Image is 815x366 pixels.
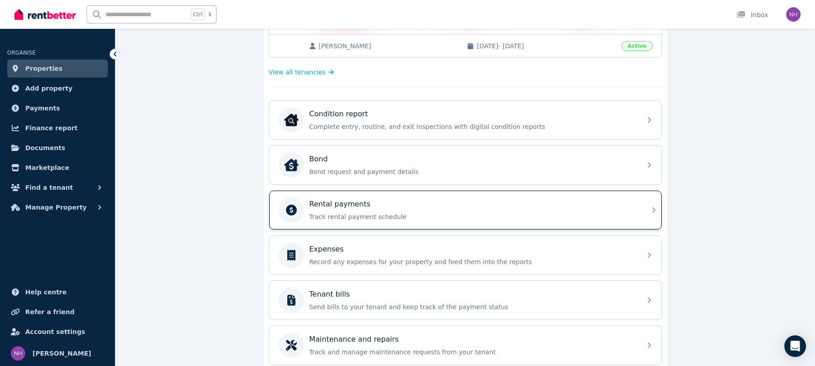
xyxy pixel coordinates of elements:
div: Open Intercom Messenger [784,335,806,357]
a: Tenant billsSend bills to your tenant and keep track of the payment status [269,281,662,320]
span: ORGANISE [7,50,36,56]
p: Tenant bills [309,289,350,300]
span: Manage Property [25,202,87,213]
p: Track and manage maintenance requests from your tenant [309,348,636,357]
p: Rental payments [309,199,371,210]
p: Record any expenses for your property and feed them into the reports [309,257,636,266]
a: Payments [7,99,108,117]
p: Bond [309,154,328,165]
span: [PERSON_NAME] [32,348,91,359]
span: Ctrl [191,9,205,20]
div: Inbox [737,10,768,19]
span: k [208,11,212,18]
a: Finance report [7,119,108,137]
a: Documents [7,139,108,157]
img: Bond [284,158,299,172]
span: Properties [25,63,63,74]
span: Add property [25,83,73,94]
span: Refer a friend [25,307,74,317]
a: BondBondBond request and payment details [269,146,662,184]
a: Maintenance and repairsTrack and manage maintenance requests from your tenant [269,326,662,365]
a: ExpensesRecord any expenses for your property and feed them into the reports [269,236,662,274]
span: Find a tenant [25,182,73,193]
img: Condition report [284,113,299,127]
p: Complete entry, routine, and exit inspections with digital condition reports [309,122,636,131]
a: View all tenancies [269,68,334,77]
button: Manage Property [7,198,108,216]
a: Properties [7,59,108,78]
p: Bond request and payment details [309,167,636,176]
img: Nicholas Henningsen [11,346,25,361]
span: [DATE] - [DATE] [477,41,616,50]
a: Refer a friend [7,303,108,321]
a: Condition reportCondition reportComplete entry, routine, and exit inspections with digital condit... [269,101,662,139]
span: Help centre [25,287,67,297]
a: Account settings [7,323,108,341]
span: Active [622,41,652,51]
a: Help centre [7,283,108,301]
span: Marketplace [25,162,69,173]
span: Payments [25,103,60,114]
button: Find a tenant [7,178,108,197]
span: View all tenancies [269,68,326,77]
span: Account settings [25,326,85,337]
span: Documents [25,142,65,153]
p: Condition report [309,109,368,119]
a: Rental paymentsTrack rental payment schedule [269,191,662,229]
p: Track rental payment schedule [309,212,636,221]
span: Finance report [25,123,78,133]
span: [PERSON_NAME] [319,41,458,50]
p: Expenses [309,244,344,255]
a: Marketplace [7,159,108,177]
p: Send bills to your tenant and keep track of the payment status [309,302,636,311]
img: RentBetter [14,8,76,21]
img: Nicholas Henningsen [786,7,801,22]
a: Add property [7,79,108,97]
p: Maintenance and repairs [309,334,399,345]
